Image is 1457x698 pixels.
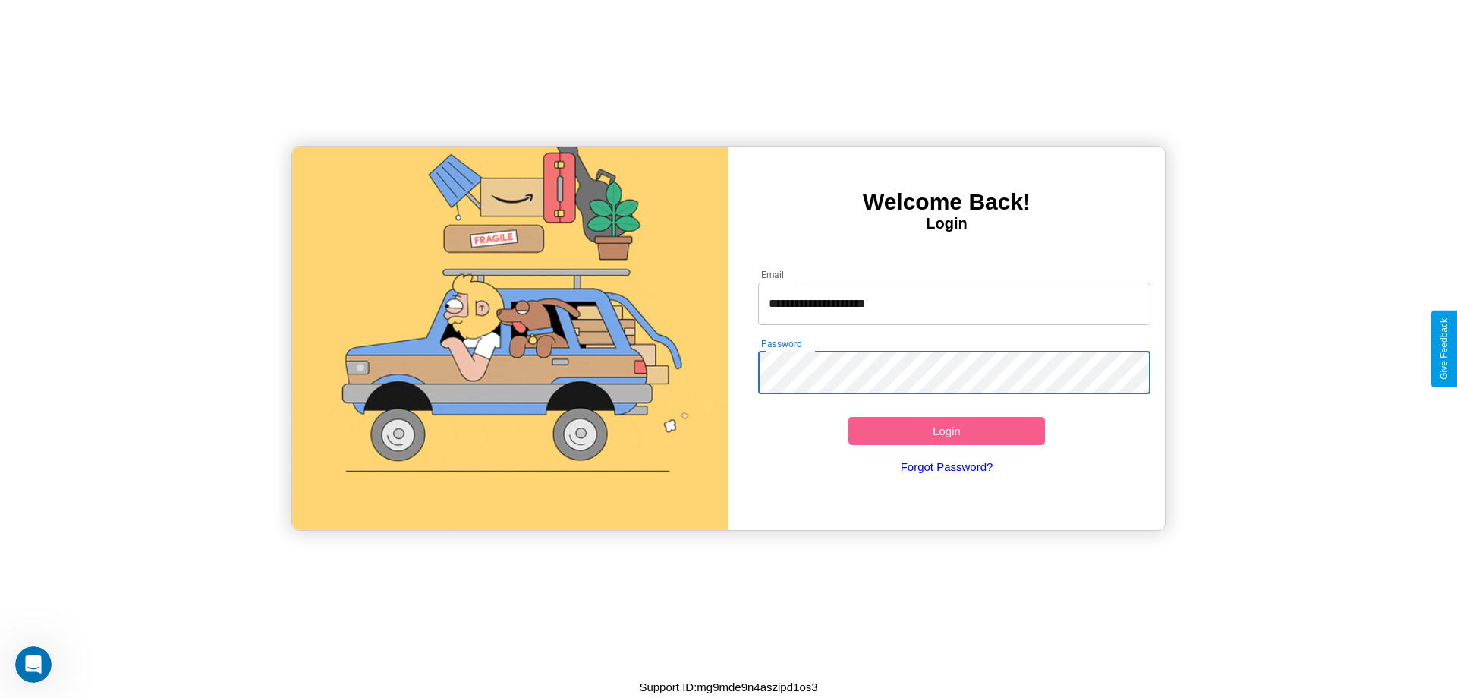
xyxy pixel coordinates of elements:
h3: Welcome Back! [728,189,1165,215]
label: Email [761,268,785,281]
h4: Login [728,215,1165,232]
label: Password [761,337,801,350]
iframe: Intercom live chat [15,646,52,683]
a: Forgot Password? [751,445,1144,488]
p: Support ID: mg9mde9n4aszipd1os3 [639,677,817,697]
button: Login [848,417,1045,445]
img: gif [292,147,728,530]
div: Give Feedback [1439,318,1449,380]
